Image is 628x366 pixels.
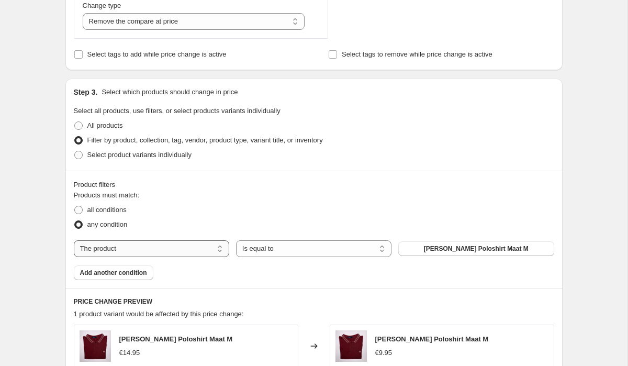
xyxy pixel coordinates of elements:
[74,265,153,280] button: Add another condition
[87,220,128,228] span: any condition
[375,335,489,343] span: [PERSON_NAME] Poloshirt Maat M
[83,2,121,9] span: Change type
[87,206,127,214] span: all conditions
[119,348,140,358] div: €14.95
[87,121,123,129] span: All products
[342,50,492,58] span: Select tags to remove while price change is active
[74,297,554,306] h6: PRICE CHANGE PREVIEW
[74,87,98,97] h2: Step 3.
[87,50,227,58] span: Select tags to add while price change is active
[102,87,238,97] p: Select which products should change in price
[335,330,367,362] img: 5449E665-FAF0-45BE-837C-0B73497E2108_80x.jpg
[398,241,554,256] button: Fred Perry Poloshirt Maat M
[74,191,140,199] span: Products must match:
[424,245,529,253] span: [PERSON_NAME] Poloshirt Maat M
[74,180,554,190] div: Product filters
[74,107,281,115] span: Select all products, use filters, or select products variants individually
[375,348,392,358] div: €9.95
[80,269,147,277] span: Add another condition
[119,335,233,343] span: [PERSON_NAME] Poloshirt Maat M
[74,310,244,318] span: 1 product variant would be affected by this price change:
[87,151,192,159] span: Select product variants individually
[87,136,323,144] span: Filter by product, collection, tag, vendor, product type, variant title, or inventory
[80,330,111,362] img: 5449E665-FAF0-45BE-837C-0B73497E2108_80x.jpg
